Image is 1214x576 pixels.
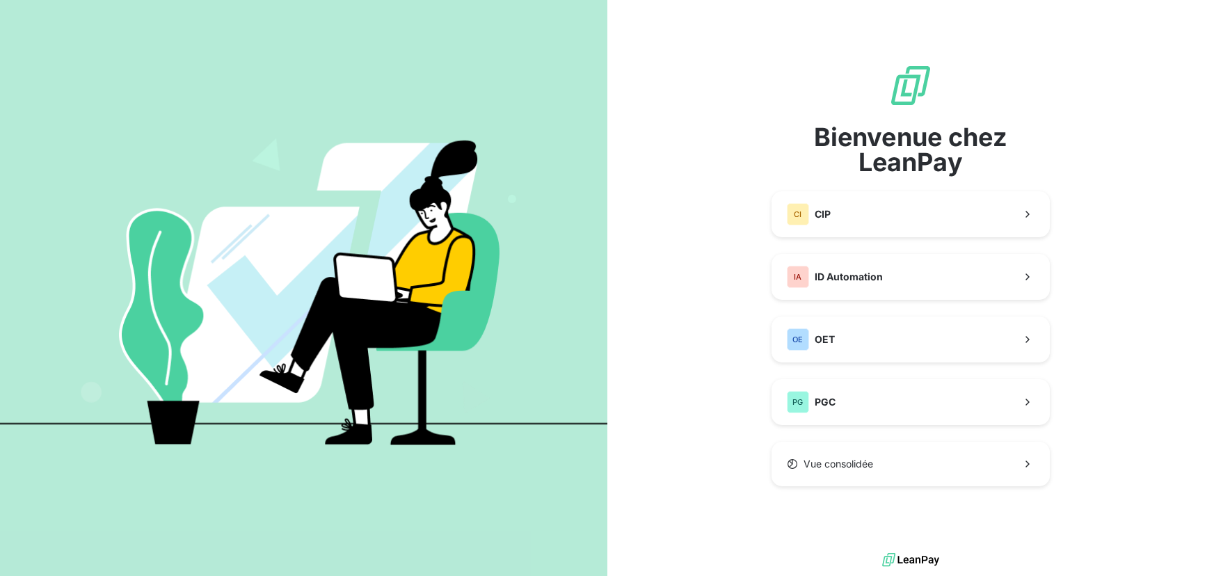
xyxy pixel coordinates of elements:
[772,191,1050,237] button: CICIP
[882,550,939,570] img: logo
[772,254,1050,300] button: IAID Automation
[787,328,809,351] div: OE
[815,395,836,409] span: PGC
[772,317,1050,362] button: OEOET
[815,207,831,221] span: CIP
[815,333,835,346] span: OET
[815,270,883,284] span: ID Automation
[772,379,1050,425] button: PGPGC
[787,391,809,413] div: PG
[772,442,1050,486] button: Vue consolidée
[888,63,933,108] img: logo sigle
[772,125,1050,175] span: Bienvenue chez LeanPay
[787,266,809,288] div: IA
[804,457,873,471] span: Vue consolidée
[787,203,809,225] div: CI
